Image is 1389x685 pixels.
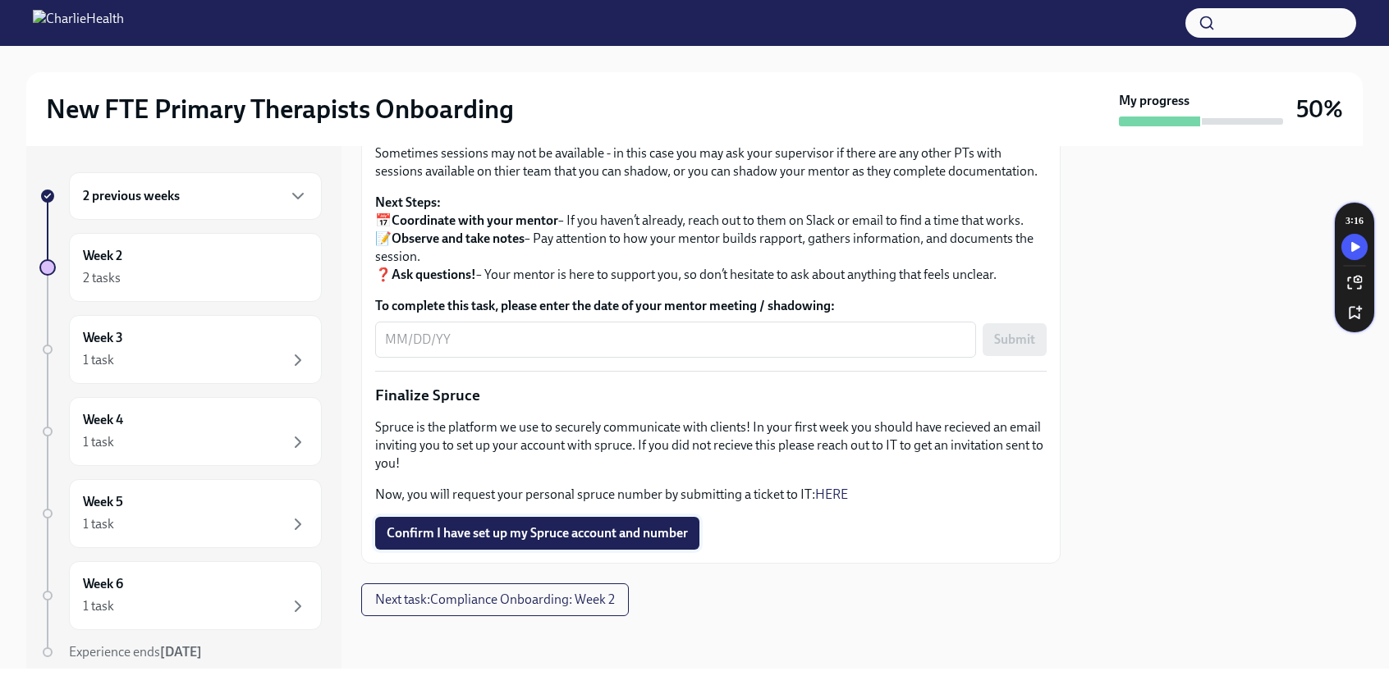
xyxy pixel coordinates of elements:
[83,515,114,533] div: 1 task
[1296,94,1343,124] h3: 50%
[83,411,123,429] h6: Week 4
[375,418,1047,473] p: Spruce is the platform we use to securely communicate with clients! In your first week you should...
[83,269,121,287] div: 2 tasks
[387,525,688,541] span: Confirm I have set up my Spruce account and number
[39,233,322,302] a: Week 22 tasks
[33,10,124,36] img: CharlieHealth
[1119,92,1190,110] strong: My progress
[83,187,180,205] h6: 2 previous weeks
[375,517,699,550] button: Confirm I have set up my Spruce account and number
[83,433,114,451] div: 1 task
[375,194,441,210] strong: Next Steps:
[83,575,123,593] h6: Week 6
[39,561,322,630] a: Week 61 task
[375,385,1047,406] p: Finalize Spruce
[39,315,322,384] a: Week 31 task
[392,267,476,282] strong: Ask questions!
[375,194,1047,284] p: 📅 – If you haven’t already, reach out to them on Slack or email to find a time that works. 📝 – Pa...
[83,351,114,369] div: 1 task
[69,644,202,660] span: Experience ends
[392,231,525,246] strong: Observe and take notes
[39,479,322,548] a: Week 51 task
[39,397,322,466] a: Week 41 task
[46,93,514,126] h2: New FTE Primary Therapists Onboarding
[69,172,322,220] div: 2 previous weeks
[83,597,114,615] div: 1 task
[375,297,1047,315] label: To complete this task, please enter the date of your mentor meeting / shadowing:
[361,583,629,616] button: Next task:Compliance Onboarding: Week 2
[815,486,848,502] a: HERE
[83,247,122,265] h6: Week 2
[83,329,123,347] h6: Week 3
[83,493,123,511] h6: Week 5
[375,486,1047,504] p: Now, you will request your personal spruce number by submitting a ticket to IT:
[160,644,202,660] strong: [DATE]
[375,591,615,608] span: Next task : Compliance Onboarding: Week 2
[392,212,558,228] strong: Coordinate with your mentor
[375,144,1047,180] p: Sometimes sessions may not be available - in this case you may ask your supervisor if there are a...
